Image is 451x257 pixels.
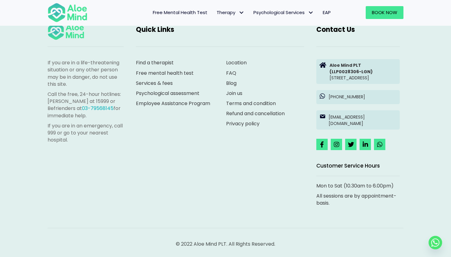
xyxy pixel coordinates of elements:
p: Mon to Sat (10.30am to 6.00pm) [316,182,400,189]
a: Terms and condition [226,100,276,107]
span: Book Now [372,9,397,16]
a: Psychological assessment [136,90,199,97]
a: Privacy policy [226,120,260,127]
a: [PHONE_NUMBER] [316,90,400,104]
p: © 2022 Aloe Mind PLT. All Rights Reserved. [48,240,403,248]
a: [EMAIL_ADDRESS][DOMAIN_NAME] [316,110,400,130]
nav: Menu [95,6,335,19]
a: 03-79568145 [82,105,114,112]
a: Free Mental Health Test [148,6,212,19]
span: EAP [323,9,331,16]
a: Free mental health test [136,70,194,77]
p: All sessions are by appointment-basis. [316,192,400,206]
p: Call the free, 24-hour hotlines: [PERSON_NAME] at 15999 or Befrienders at for immediate help. [48,91,124,119]
p: [EMAIL_ADDRESS][DOMAIN_NAME] [329,114,397,127]
a: Refund and cancellation [226,110,285,117]
strong: (LLP0028306-LGN) [330,69,373,75]
p: If you are in an emergency, call 999 or go to your nearest hospital. [48,122,124,144]
a: FAQ [226,70,236,77]
img: Aloe mind Logo [48,2,87,23]
a: Blog [226,80,237,87]
span: Customer Service Hours [316,162,380,169]
a: TherapyTherapy: submenu [212,6,249,19]
p: [STREET_ADDRESS] [330,62,397,81]
a: Join us [226,90,242,97]
a: Employee Assistance Program [136,100,210,107]
span: Therapy [217,9,244,16]
span: Contact Us [316,25,355,34]
a: Whatsapp [429,236,442,249]
a: EAP [318,6,335,19]
span: Psychological Services [253,9,314,16]
span: Therapy: submenu [237,8,246,17]
span: Free Mental Health Test [153,9,207,16]
a: Location [226,59,247,66]
a: Book Now [366,6,403,19]
p: If you are in a life-threatening situation or any other person may be in danger, do not use this ... [48,59,124,88]
a: Services & fees [136,80,173,87]
a: Psychological ServicesPsychological Services: submenu [249,6,318,19]
p: [PHONE_NUMBER] [329,94,397,100]
span: Psychological Services: submenu [306,8,315,17]
span: Quick Links [136,25,174,34]
a: Aloe Mind PLT(LLP0028306-LGN)[STREET_ADDRESS] [316,59,400,84]
a: Find a therapist [136,59,174,66]
img: Aloe mind Logo [48,22,84,41]
strong: Aloe Mind PLT [330,62,361,68]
